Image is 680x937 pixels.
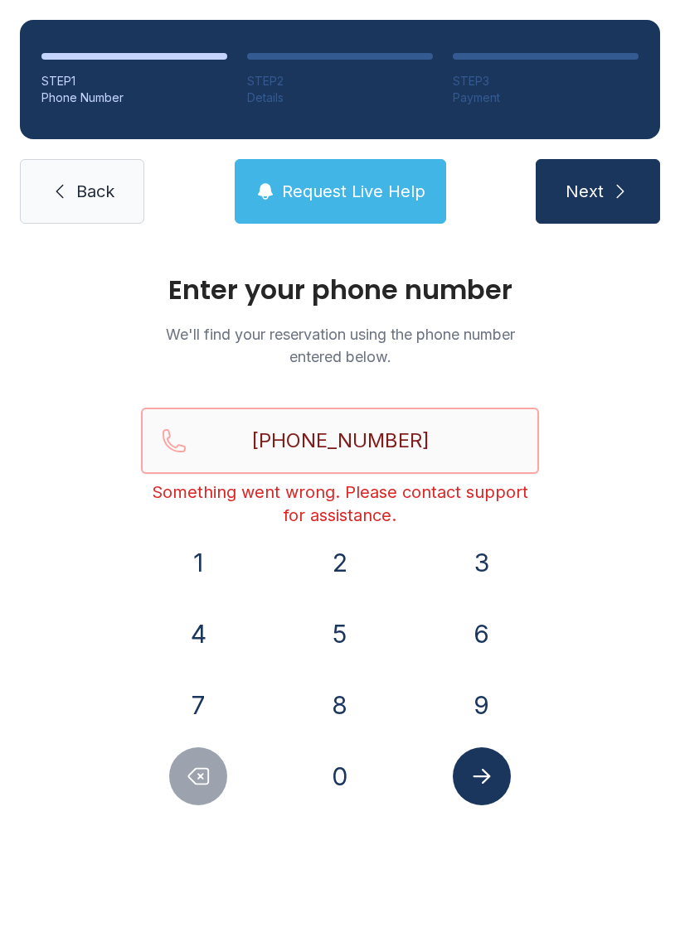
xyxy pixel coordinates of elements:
div: STEP 2 [247,73,433,89]
div: STEP 3 [453,73,639,89]
span: Next [566,180,604,203]
button: 5 [311,605,369,663]
button: 3 [453,534,511,592]
button: 6 [453,605,511,663]
span: Request Live Help [282,180,425,203]
button: Submit lookup form [453,747,511,805]
button: 0 [311,747,369,805]
button: 4 [169,605,227,663]
div: Phone Number [41,89,227,106]
button: 8 [311,676,369,734]
div: STEP 1 [41,73,227,89]
h1: Enter your phone number [141,277,539,303]
button: 9 [453,676,511,734]
button: Delete number [169,747,227,805]
div: Payment [453,89,639,106]
button: 1 [169,534,227,592]
div: Details [247,89,433,106]
button: 2 [311,534,369,592]
button: 7 [169,676,227,734]
input: Reservation phone number [141,408,539,474]
p: We'll find your reservation using the phone number entered below. [141,323,539,368]
div: Something went wrong. Please contact support for assistance. [141,481,539,527]
span: Back [76,180,114,203]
